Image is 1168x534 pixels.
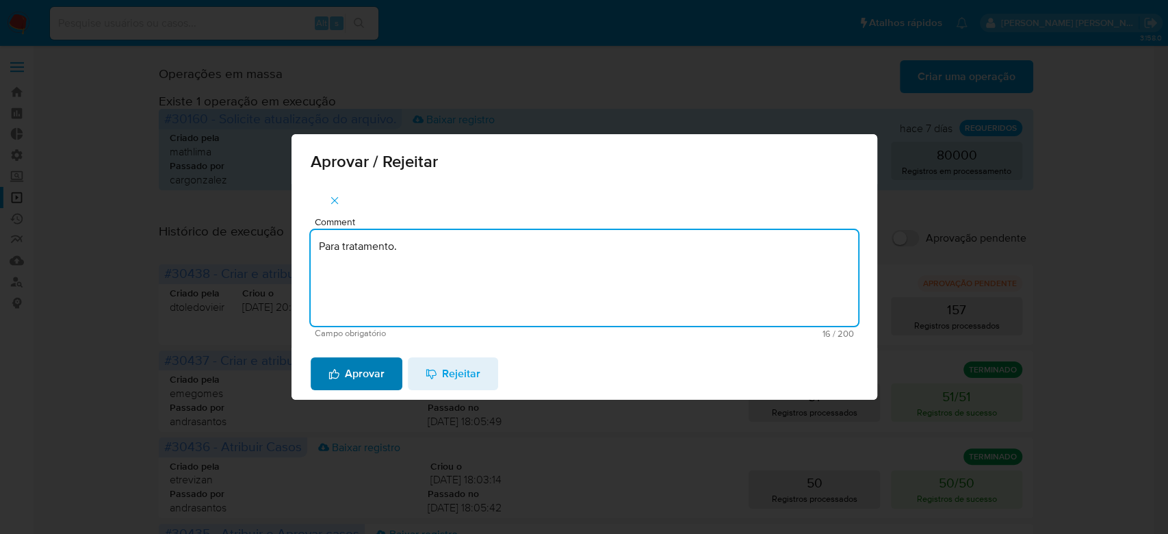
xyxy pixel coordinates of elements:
span: Aprovar / Rejeitar [311,153,858,170]
span: Campo obrigatório [315,329,584,338]
button: Rejeitar [408,357,498,390]
span: Rejeitar [426,359,480,389]
button: Aprovar [311,357,402,390]
span: Máximo 200 caracteres [584,329,854,338]
textarea: Para tratamento. [311,230,858,326]
span: Comment [315,217,862,227]
span: Aprovar [328,359,385,389]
